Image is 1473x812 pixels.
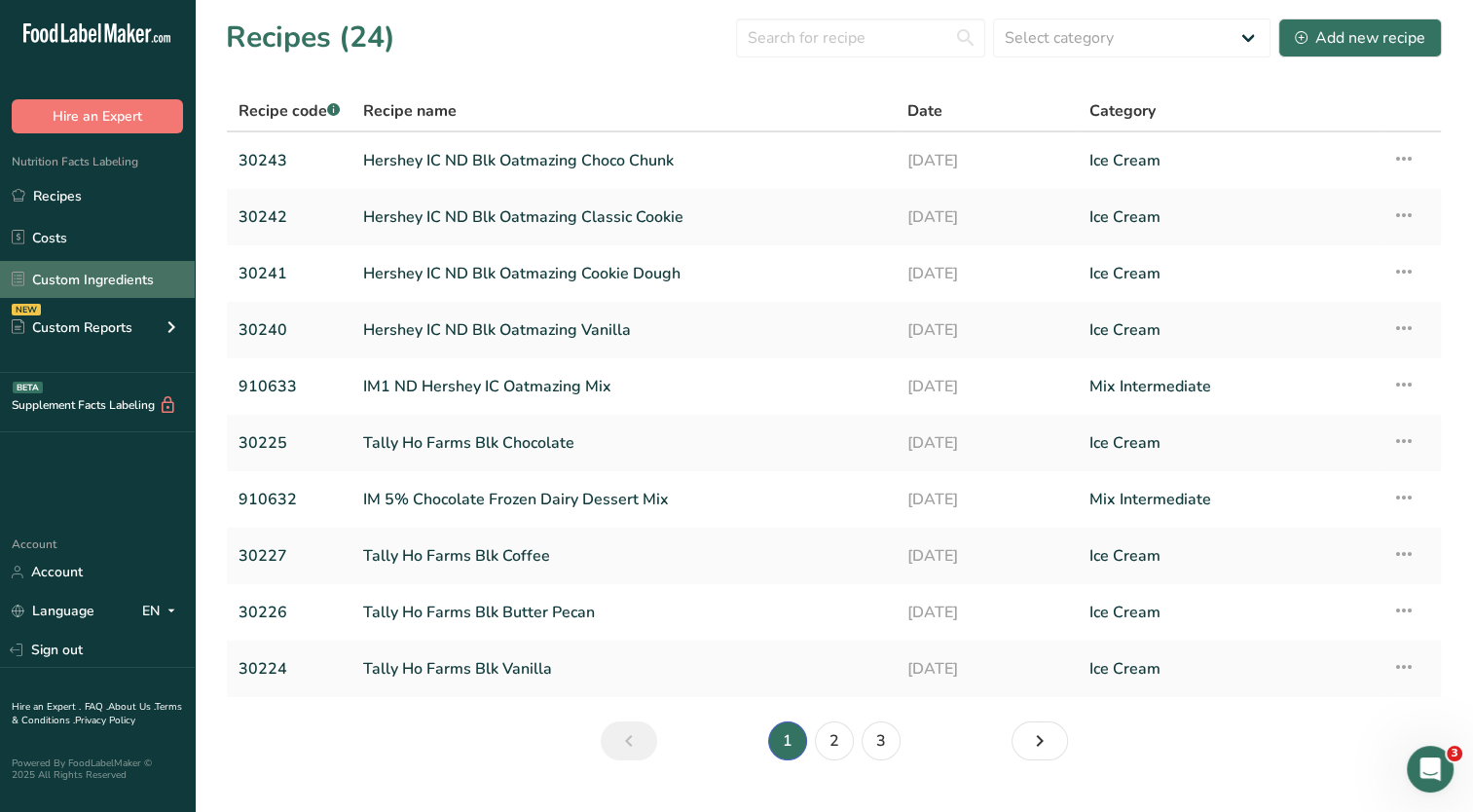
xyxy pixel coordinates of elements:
a: 910632 [239,479,340,520]
a: Tally Ho Farms Blk Vanilla [363,648,884,689]
a: Tally Ho Farms Blk Coffee [363,535,884,576]
a: Mix Intermediate [1089,479,1369,520]
button: Hire an Expert [12,99,183,133]
span: 3 [1447,746,1462,761]
a: IM1 ND Hershey IC Oatmazing Mix [363,366,884,407]
a: [DATE] [907,140,1066,181]
a: 30242 [239,197,340,238]
a: 30226 [239,592,340,633]
a: Language [12,594,94,628]
a: 30227 [239,535,340,576]
a: FAQ . [85,700,108,714]
span: Date [907,99,942,123]
a: 30224 [239,648,340,689]
a: Tally Ho Farms Blk Chocolate [363,423,884,463]
button: Add new recipe [1278,18,1442,57]
a: IM 5% Chocolate Frozen Dairy Dessert Mix [363,479,884,520]
a: About Us . [108,700,155,714]
a: Privacy Policy [75,714,135,727]
span: Category [1089,99,1156,123]
a: [DATE] [907,366,1066,407]
a: Page 3. [862,721,901,760]
div: NEW [12,304,41,315]
a: 30225 [239,423,340,463]
a: Ice Cream [1089,592,1369,633]
a: Hire an Expert . [12,700,81,714]
a: Hershey IC ND Blk Oatmazing Classic Cookie [363,197,884,238]
a: 910633 [239,366,340,407]
span: Recipe name [363,99,457,123]
a: [DATE] [907,423,1066,463]
a: Next page [1012,721,1068,760]
a: [DATE] [907,253,1066,294]
a: Ice Cream [1089,310,1369,351]
h1: Recipes (24) [226,16,395,59]
a: [DATE] [907,592,1066,633]
a: 30241 [239,253,340,294]
div: BETA [13,382,43,393]
a: [DATE] [907,648,1066,689]
div: EN [142,600,183,623]
a: Ice Cream [1089,253,1369,294]
div: Add new recipe [1295,26,1425,50]
iframe: Intercom live chat [1407,746,1454,793]
a: Ice Cream [1089,423,1369,463]
a: Hershey IC ND Blk Oatmazing Choco Chunk [363,140,884,181]
a: [DATE] [907,479,1066,520]
a: Ice Cream [1089,648,1369,689]
a: Ice Cream [1089,140,1369,181]
span: Recipe code [239,100,340,122]
a: [DATE] [907,535,1066,576]
a: Terms & Conditions . [12,700,182,727]
a: 30240 [239,310,340,351]
div: Powered By FoodLabelMaker © 2025 All Rights Reserved [12,757,183,781]
a: [DATE] [907,310,1066,351]
a: [DATE] [907,197,1066,238]
a: Page 2. [815,721,854,760]
a: Previous page [601,721,657,760]
a: Hershey IC ND Blk Oatmazing Vanilla [363,310,884,351]
a: Mix Intermediate [1089,366,1369,407]
a: 30243 [239,140,340,181]
a: Hershey IC ND Blk Oatmazing Cookie Dough [363,253,884,294]
a: Ice Cream [1089,535,1369,576]
a: Ice Cream [1089,197,1369,238]
div: Custom Reports [12,317,132,338]
input: Search for recipe [736,18,985,57]
a: Tally Ho Farms Blk Butter Pecan [363,592,884,633]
